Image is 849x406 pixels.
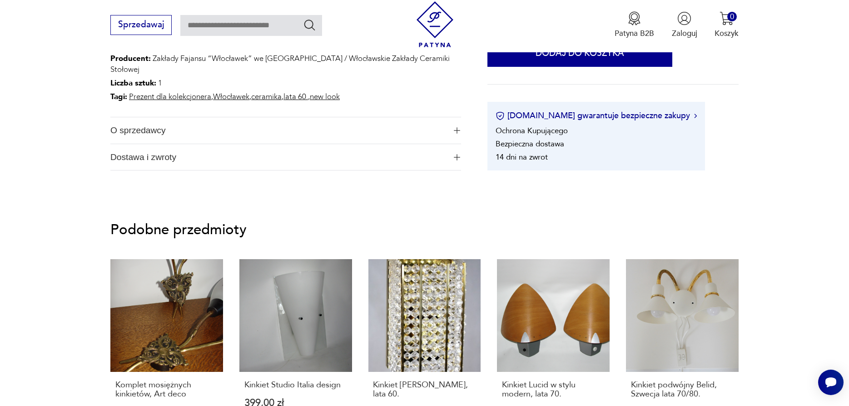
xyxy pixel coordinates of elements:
[715,28,739,39] p: Koszyk
[213,91,249,102] a: Włocławek
[110,22,172,29] a: Sprzedawaj
[496,111,505,120] img: Ikona certyfikatu
[129,91,211,102] a: Prezent dla kolekcjonera
[615,28,654,39] p: Patyna B2B
[110,90,461,104] p: , , , ,
[496,125,568,136] li: Ochrona Kupującego
[627,11,641,25] img: Ikona medalu
[454,154,460,160] img: Ikona plusa
[110,144,461,170] button: Ikona plusaDostawa i zwroty
[818,370,844,395] iframe: Smartsupp widget button
[672,11,697,39] button: Zaloguj
[615,11,654,39] a: Ikona medaluPatyna B2B
[487,40,672,67] button: Dodaj do koszyka
[110,76,461,90] p: 1
[454,127,460,134] img: Ikona plusa
[115,381,218,399] p: Komplet mosiężnych kinkietów, Art deco
[303,18,316,31] button: Szukaj
[715,11,739,39] button: 0Koszyk
[672,28,697,39] p: Zaloguj
[110,117,446,144] span: O sprzedawcy
[496,139,564,149] li: Bezpieczna dostawa
[631,381,734,399] p: Kinkiet podwójny Belid, Szwecja lata 70/80.
[310,91,340,102] a: new look
[412,1,458,47] img: Patyna - sklep z meblami i dekoracjami vintage
[502,381,605,399] p: Kinkiet Lucid w stylu modern, lata 70.
[373,381,476,399] p: Kinkiet [PERSON_NAME], lata 60.
[720,11,734,25] img: Ikona koszyka
[496,110,697,121] button: [DOMAIN_NAME] gwarantuje bezpieczne zakupy
[110,144,446,170] span: Dostawa i zwroty
[110,53,151,64] b: Producent :
[251,91,282,102] a: ceramika
[110,78,156,88] b: Liczba sztuk:
[694,114,697,118] img: Ikona strzałki w prawo
[110,15,172,35] button: Sprzedawaj
[677,11,691,25] img: Ikonka użytkownika
[615,11,654,39] button: Patyna B2B
[110,52,461,76] p: Zakłady Fajansu “Włocławek” we [GEOGRAPHIC_DATA] / Włocławskie Zakłady Ceramiki Stołowej
[110,117,461,144] button: Ikona plusaO sprzedawcy
[244,381,347,390] p: Kinkiet Studio Italia design
[283,91,308,102] a: lata 60.
[727,12,737,21] div: 0
[496,152,548,162] li: 14 dni na zwrot
[110,91,127,102] b: Tagi:
[110,223,739,236] p: Podobne przedmioty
